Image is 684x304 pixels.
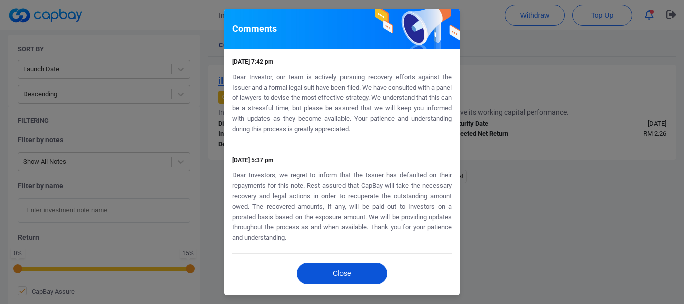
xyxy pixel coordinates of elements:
span: [DATE] 5:37 pm [232,157,273,164]
p: Dear Investors, we regret to inform that the Issuer has defaulted on their repayments for this no... [232,170,452,243]
button: Close [297,263,387,284]
h5: Comments [232,23,277,35]
p: Dear Investor, our team is actively pursuing recovery efforts against the Issuer and a formal leg... [232,72,452,135]
span: [DATE] 7:42 pm [232,58,273,65]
